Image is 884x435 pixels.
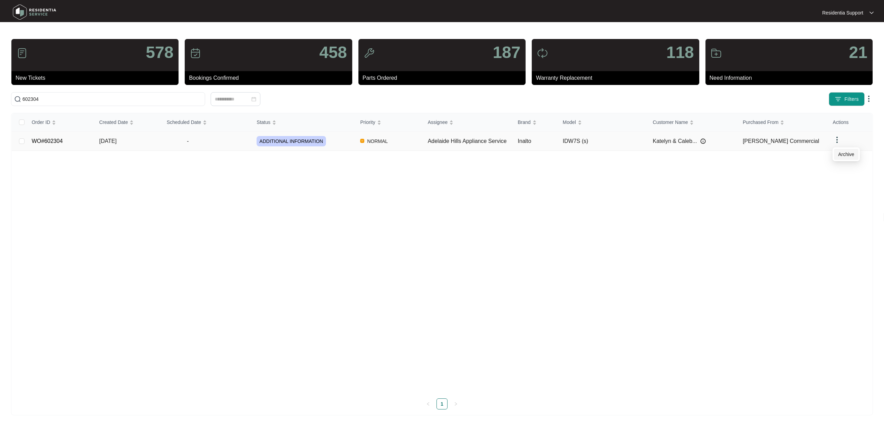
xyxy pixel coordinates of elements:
[364,137,391,145] span: NORMAL
[829,92,865,106] button: filter iconFilters
[32,138,63,144] a: WO#602304
[827,113,872,132] th: Actions
[319,44,347,61] p: 458
[94,113,161,132] th: Created Date
[454,402,458,406] span: right
[251,113,355,132] th: Status
[450,398,461,409] button: right
[653,118,688,126] span: Customer Name
[190,48,201,59] img: icon
[355,113,422,132] th: Priority
[493,44,520,61] p: 187
[536,74,699,82] p: Warranty Replacement
[167,137,209,145] span: -
[849,44,867,61] p: 21
[450,398,461,409] li: Next Page
[518,118,530,126] span: Brand
[364,48,375,59] img: icon
[436,398,448,409] li: 1
[423,398,434,409] li: Previous Page
[422,113,512,132] th: Assignee
[16,74,179,82] p: New Tickets
[647,113,737,132] th: Customer Name
[833,136,841,144] img: dropdown arrow
[428,118,448,126] span: Assignee
[512,113,557,132] th: Brand
[257,118,270,126] span: Status
[423,398,434,409] button: left
[99,118,128,126] span: Created Date
[437,399,447,409] a: 1
[167,118,201,126] span: Scheduled Date
[518,138,531,144] span: Inalto
[146,44,173,61] p: 578
[426,402,430,406] span: left
[743,118,778,126] span: Purchased From
[363,74,526,82] p: Parts Ordered
[563,118,576,126] span: Model
[838,151,854,158] span: Archive
[257,136,326,146] span: ADDITIONAL INFORMATION
[26,113,94,132] th: Order ID
[711,48,722,59] img: icon
[428,137,512,145] div: Adelaide Hills Appliance Service
[189,74,352,82] p: Bookings Confirmed
[743,138,819,144] span: [PERSON_NAME] Commercial
[537,48,548,59] img: icon
[99,138,116,144] span: [DATE]
[653,137,697,145] span: Katelyn & Caleb...
[844,96,859,103] span: Filters
[10,2,59,22] img: residentia service logo
[161,113,251,132] th: Scheduled Date
[822,9,863,16] p: Residentia Support
[17,48,28,59] img: icon
[360,139,364,143] img: Vercel Logo
[869,11,874,14] img: dropdown arrow
[14,96,21,103] img: search-icon
[360,118,375,126] span: Priority
[835,96,842,103] img: filter icon
[710,74,873,82] p: Need Information
[32,118,50,126] span: Order ID
[700,138,706,144] img: Info icon
[557,113,647,132] th: Model
[737,113,827,132] th: Purchased From
[22,95,202,103] input: Search by Order Id, Assignee Name, Customer Name, Brand and Model
[666,44,694,61] p: 118
[557,132,647,151] td: IDW7S (s)
[865,95,873,103] img: dropdown arrow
